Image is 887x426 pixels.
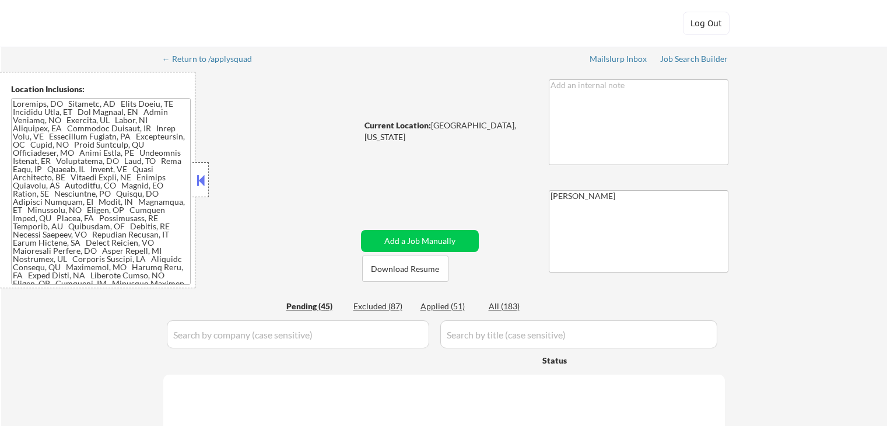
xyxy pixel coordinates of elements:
[286,301,345,312] div: Pending (45)
[660,55,728,63] div: Job Search Builder
[353,301,412,312] div: Excluded (87)
[590,55,648,63] div: Mailslurp Inbox
[364,120,530,142] div: [GEOGRAPHIC_DATA], [US_STATE]
[162,54,263,66] a: ← Return to /applysquad
[420,301,479,312] div: Applied (51)
[361,230,479,252] button: Add a Job Manually
[683,12,730,35] button: Log Out
[660,54,728,66] a: Job Search Builder
[362,256,448,282] button: Download Resume
[364,120,431,130] strong: Current Location:
[440,320,717,348] input: Search by title (case sensitive)
[11,83,191,95] div: Location Inclusions:
[162,55,263,63] div: ← Return to /applysquad
[542,350,643,371] div: Status
[489,301,547,312] div: All (183)
[590,54,648,66] a: Mailslurp Inbox
[167,320,429,348] input: Search by company (case sensitive)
